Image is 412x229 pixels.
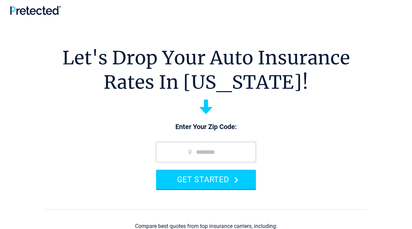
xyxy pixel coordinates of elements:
[10,6,61,15] img: Pretected Logo
[156,170,256,189] button: GET STARTED
[62,46,350,95] h1: Let's Drop Your Auto Insurance Rates In [US_STATE]!
[156,142,256,162] input: zip code
[149,122,263,132] p: Enter Your Zip Code:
